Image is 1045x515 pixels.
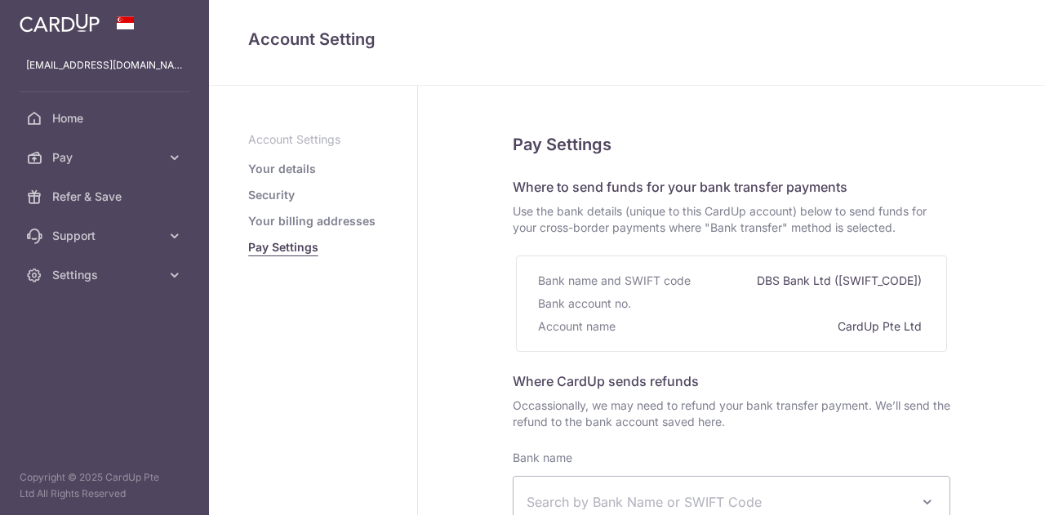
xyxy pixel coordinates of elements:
[527,492,910,512] span: Search by Bank Name or SWIFT Code
[52,149,160,166] span: Pay
[513,203,950,236] span: Use the bank details (unique to this CardUp account) below to send funds for your cross-border pa...
[513,131,950,158] h5: Pay Settings
[513,397,950,430] span: Occassionally, we may need to refund your bank transfer payment. We’ll send the refund to the ban...
[513,179,847,195] span: Where to send funds for your bank transfer payments
[248,131,378,148] p: Account Settings
[20,13,100,33] img: CardUp
[52,267,160,283] span: Settings
[248,213,376,229] a: Your billing addresses
[538,315,619,338] div: Account name
[513,373,699,389] span: Where CardUp sends refunds
[248,187,295,203] a: Security
[52,228,160,244] span: Support
[248,161,316,177] a: Your details
[538,269,694,292] div: Bank name and SWIFT code
[248,29,376,49] span: translation missing: en.refund_bank_accounts.show.title.account_setting
[52,110,160,127] span: Home
[26,57,183,73] p: [EMAIL_ADDRESS][DOMAIN_NAME]
[838,315,925,338] div: CardUp Pte Ltd
[513,450,572,466] label: Bank name
[538,292,634,315] div: Bank account no.
[248,239,318,255] a: Pay Settings
[940,466,1029,507] iframe: Opens a widget where you can find more information
[52,189,160,205] span: Refer & Save
[757,269,925,292] div: DBS Bank Ltd ([SWIFT_CODE])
